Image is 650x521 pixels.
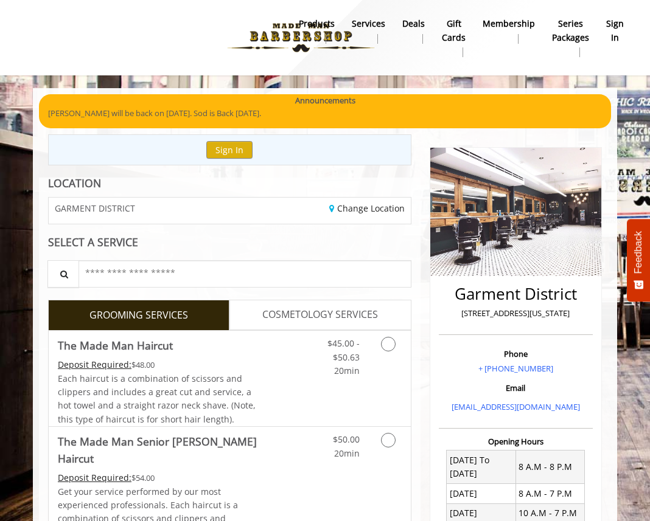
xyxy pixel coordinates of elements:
[329,202,405,214] a: Change Location
[447,484,515,503] td: [DATE]
[334,365,360,376] span: 20min
[483,17,535,30] b: Membership
[633,231,644,274] span: Feedback
[290,15,343,47] a: Productsproducts
[58,359,131,370] span: This service needs some Advance to be paid before we block your appointment
[58,337,173,354] b: The Made Man Haircut
[442,307,590,320] p: [STREET_ADDRESS][US_STATE]
[606,17,624,44] b: sign in
[58,358,260,371] div: $48.00
[515,484,584,503] td: 8 A.M - 7 P.M
[442,285,590,303] h2: Garment District
[442,384,590,392] h3: Email
[58,433,260,467] b: The Made Man Senior [PERSON_NAME] Haircut
[295,94,355,107] b: Announcements
[543,15,598,60] a: Series packagesSeries packages
[442,17,466,44] b: gift cards
[58,472,131,483] span: This service needs some Advance to be paid before we block your appointment
[402,17,425,30] b: Deals
[262,307,378,323] span: COSMETOLOGY SERVICES
[333,433,360,445] span: $50.00
[58,471,260,485] div: $54.00
[552,17,589,44] b: Series packages
[58,373,256,425] span: Each haircut is a combination of scissors and clippers and includes a great cut and service, a ho...
[478,363,553,374] a: + [PHONE_NUMBER]
[515,450,584,484] td: 8 A.M - 8 P.M
[343,15,394,47] a: ServicesServices
[48,176,101,190] b: LOCATION
[627,219,650,302] button: Feedback - Show survey
[217,4,385,71] img: Made Man Barbershop logo
[327,337,360,362] span: $45.00 - $50.63
[433,15,474,60] a: Gift cardsgift cards
[447,450,515,484] td: [DATE] To [DATE]
[48,107,602,120] p: [PERSON_NAME] will be back on [DATE]. Sod is Back [DATE].
[598,15,632,47] a: sign insign in
[334,447,360,459] span: 20min
[55,204,135,213] span: GARMENT DISTRICT
[206,141,253,159] button: Sign In
[442,350,590,358] h3: Phone
[299,17,335,30] b: products
[352,17,385,30] b: Services
[48,236,411,248] div: SELECT A SERVICE
[89,308,188,323] span: GROOMING SERVICES
[47,260,79,288] button: Service Search
[452,401,580,412] a: [EMAIL_ADDRESS][DOMAIN_NAME]
[394,15,433,47] a: DealsDeals
[439,437,593,446] h3: Opening Hours
[474,15,543,47] a: MembershipMembership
